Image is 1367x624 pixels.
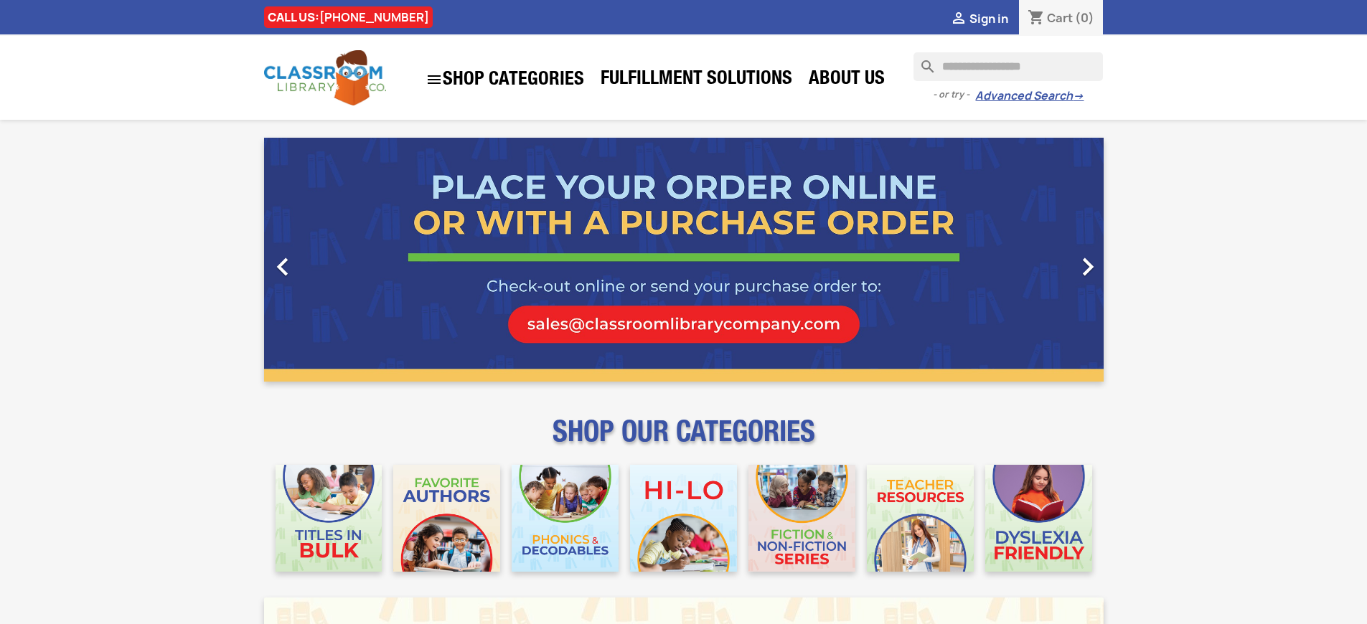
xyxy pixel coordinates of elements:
a: Next [977,138,1104,382]
span: → [1073,89,1084,103]
a: Advanced Search→ [975,89,1084,103]
div: CALL US: [264,6,433,28]
a: Previous [264,138,390,382]
i:  [426,71,443,88]
a: SHOP CATEGORIES [418,64,591,95]
img: CLC_Fiction_Nonfiction_Mobile.jpg [748,465,855,572]
i: shopping_cart [1028,10,1045,27]
i:  [1070,249,1106,285]
span: (0) [1075,10,1094,26]
img: CLC_Bulk_Mobile.jpg [276,465,382,572]
img: CLC_Dyslexia_Mobile.jpg [985,465,1092,572]
span: Cart [1047,10,1073,26]
i:  [950,11,967,28]
img: CLC_HiLo_Mobile.jpg [630,465,737,572]
i: search [913,52,931,70]
a: Fulfillment Solutions [593,66,799,95]
input: Search [913,52,1103,81]
img: CLC_Phonics_And_Decodables_Mobile.jpg [512,465,619,572]
span: - or try - [933,88,975,102]
img: CLC_Teacher_Resources_Mobile.jpg [867,465,974,572]
i:  [265,249,301,285]
a:  Sign in [950,11,1008,27]
ul: Carousel container [264,138,1104,382]
a: [PHONE_NUMBER] [319,9,429,25]
img: CLC_Favorite_Authors_Mobile.jpg [393,465,500,572]
p: SHOP OUR CATEGORIES [264,427,1104,453]
span: Sign in [969,11,1008,27]
a: About Us [802,66,892,95]
img: Classroom Library Company [264,50,386,105]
